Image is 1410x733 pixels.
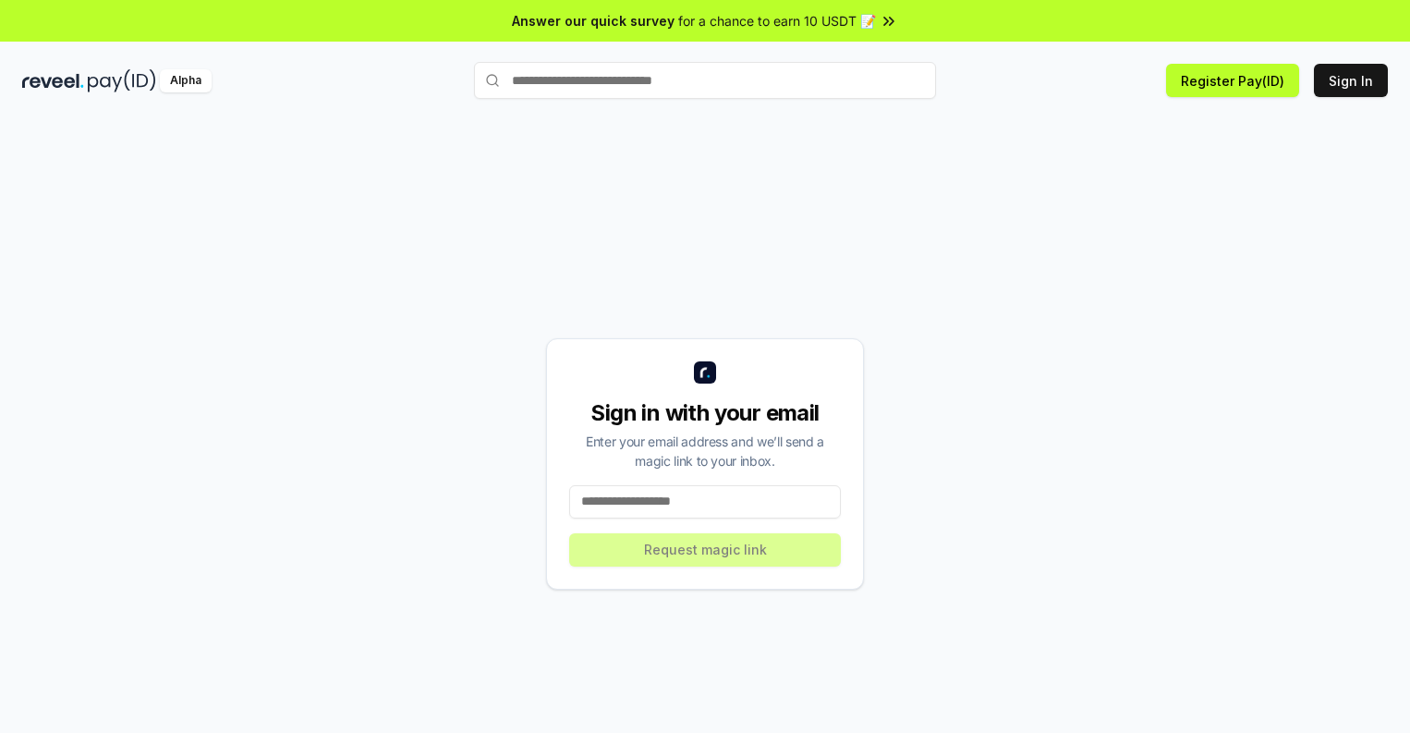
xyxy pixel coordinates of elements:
span: Answer our quick survey [512,11,675,31]
img: reveel_dark [22,69,84,92]
div: Sign in with your email [569,398,841,428]
button: Sign In [1314,64,1388,97]
div: Enter your email address and we’ll send a magic link to your inbox. [569,432,841,470]
span: for a chance to earn 10 USDT 📝 [678,11,876,31]
button: Register Pay(ID) [1166,64,1299,97]
img: logo_small [694,361,716,384]
div: Alpha [160,69,212,92]
img: pay_id [88,69,156,92]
